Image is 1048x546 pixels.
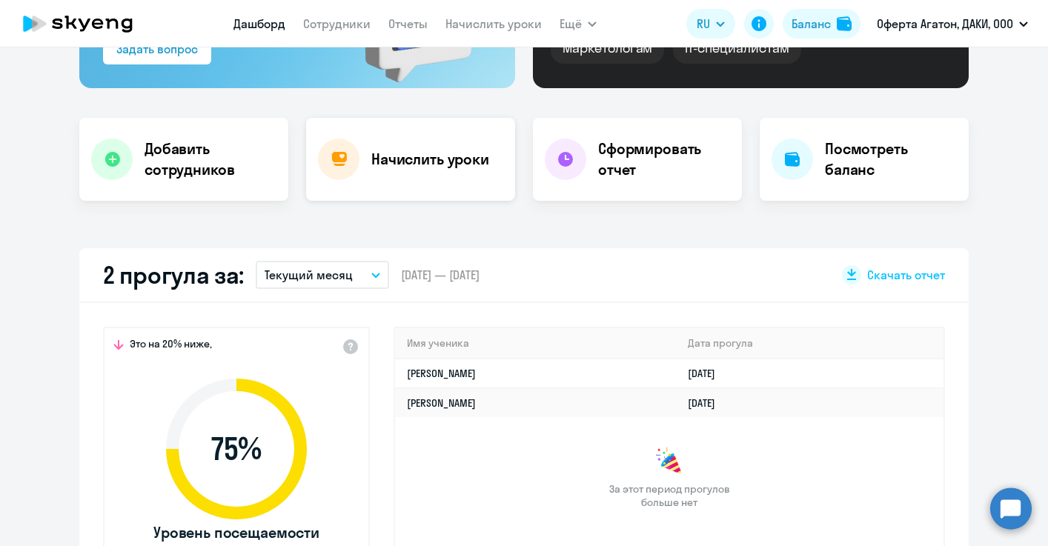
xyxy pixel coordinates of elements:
button: Текущий месяц [256,261,389,289]
a: [DATE] [688,396,727,410]
h2: 2 прогула за: [103,260,244,290]
h4: Начислить уроки [371,149,489,170]
span: Ещё [560,15,582,33]
th: Имя ученика [395,328,676,359]
a: Дашборд [233,16,285,31]
button: Оферта Агатон, ДАКИ, ООО [869,6,1035,41]
span: 75 % [151,431,322,467]
a: Сотрудники [303,16,371,31]
div: Маркетологам [551,33,664,64]
a: [DATE] [688,367,727,380]
a: Начислить уроки [445,16,542,31]
a: Отчеты [388,16,428,31]
a: [PERSON_NAME] [407,396,476,410]
span: RU [697,15,710,33]
img: congrats [654,447,684,476]
span: Это на 20% ниже, [130,337,212,355]
a: [PERSON_NAME] [407,367,476,380]
span: Скачать отчет [867,267,945,283]
button: Балансbalance [783,9,860,39]
button: Ещё [560,9,597,39]
p: Оферта Агатон, ДАКИ, ООО [877,15,1013,33]
button: Задать вопрос [103,35,211,64]
h4: Посмотреть баланс [825,139,957,180]
div: Баланс [792,15,831,33]
span: За этот период прогулов больше нет [607,482,732,509]
span: [DATE] — [DATE] [401,267,480,283]
th: Дата прогула [676,328,943,359]
h4: Сформировать отчет [598,139,730,180]
img: balance [837,16,852,31]
button: RU [686,9,735,39]
h4: Добавить сотрудников [145,139,276,180]
div: Задать вопрос [116,40,198,58]
div: IT-специалистам [673,33,800,64]
p: Текущий месяц [265,266,353,284]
